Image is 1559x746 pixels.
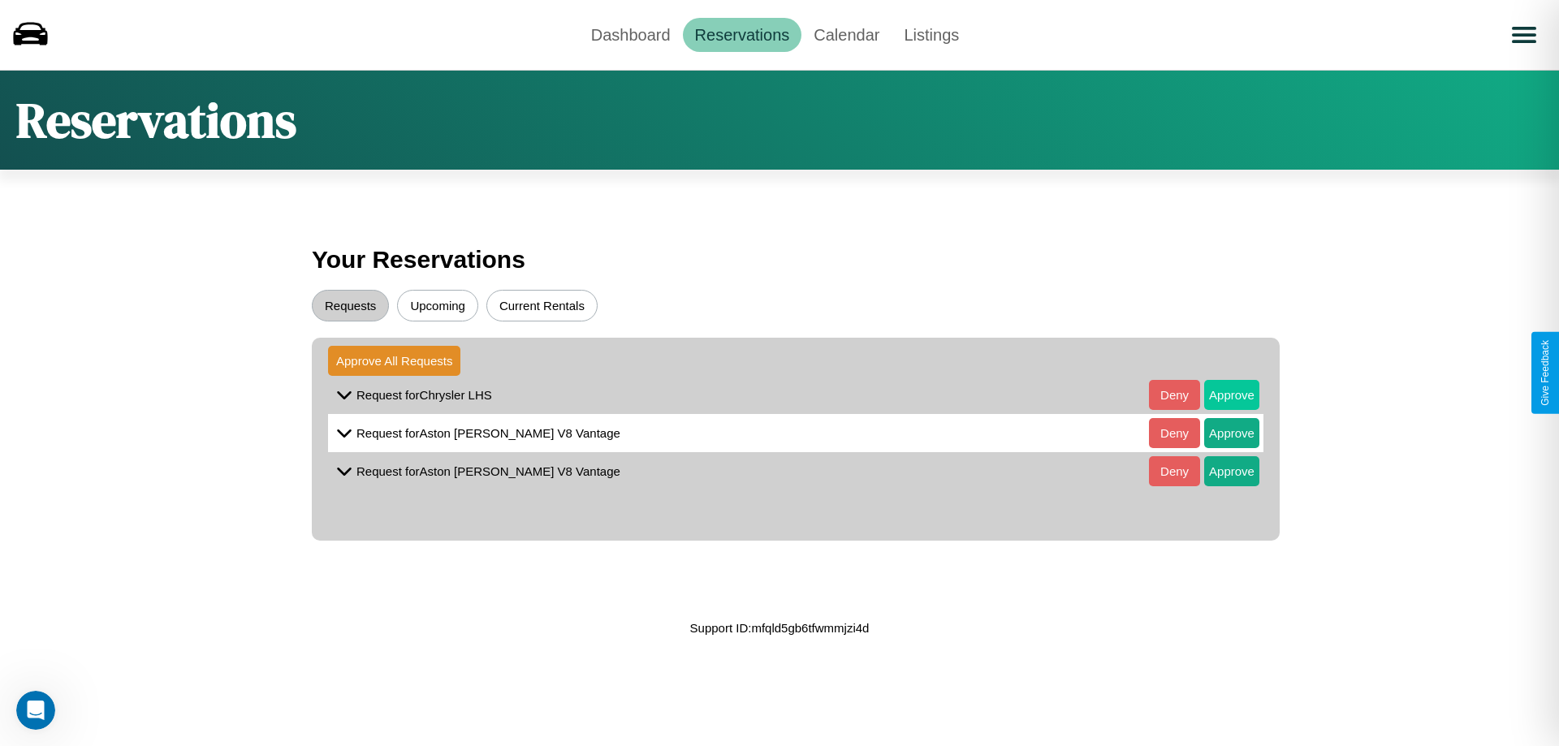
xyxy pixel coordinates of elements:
button: Approve [1204,380,1259,410]
button: Upcoming [397,290,478,321]
button: Approve All Requests [328,346,460,376]
a: Listings [892,18,971,52]
button: Deny [1149,418,1200,448]
iframe: Intercom live chat [16,691,55,730]
button: Open menu [1501,12,1547,58]
h3: Your Reservations [312,238,1247,282]
div: Give Feedback [1540,340,1551,406]
a: Calendar [801,18,892,52]
p: Request for Aston [PERSON_NAME] V8 Vantage [356,422,620,444]
p: Request for Chrysler LHS [356,384,492,406]
button: Approve [1204,456,1259,486]
button: Deny [1149,380,1200,410]
button: Requests [312,290,389,321]
a: Reservations [683,18,802,52]
a: Dashboard [579,18,683,52]
button: Current Rentals [486,290,598,321]
button: Deny [1149,456,1200,486]
p: Request for Aston [PERSON_NAME] V8 Vantage [356,460,620,482]
h1: Reservations [16,87,296,153]
button: Approve [1204,418,1259,448]
p: Support ID: mfqld5gb6tfwmmjzi4d [690,617,870,639]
